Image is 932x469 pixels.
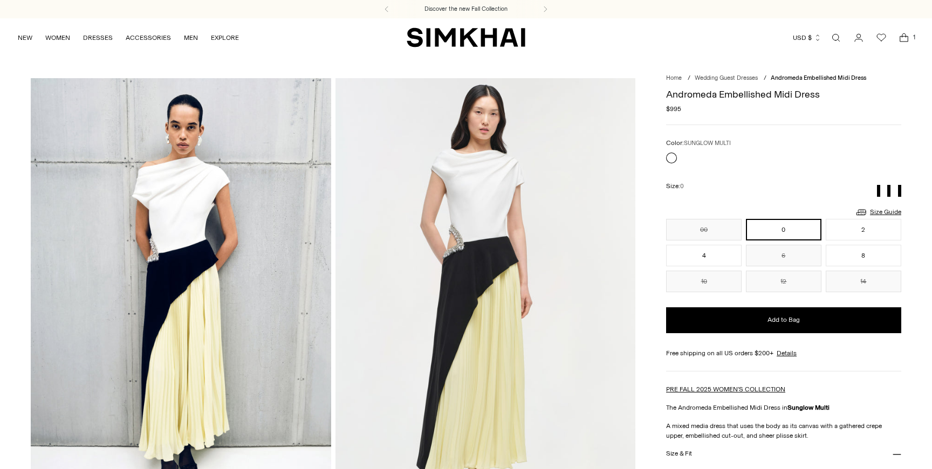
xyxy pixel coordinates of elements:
a: Wishlist [871,27,892,49]
a: EXPLORE [211,26,239,50]
a: NEW [18,26,32,50]
p: The Andromeda Embellished Midi Dress in [666,403,901,412]
a: WOMEN [45,26,70,50]
label: Color: [666,138,731,148]
button: 00 [666,219,742,240]
a: Discover the new Fall Collection [424,5,508,13]
button: 2 [826,219,901,240]
a: ACCESSORIES [126,26,171,50]
a: PRE FALL 2025 WOMEN'S COLLECTION [666,385,785,393]
h1: Andromeda Embellished Midi Dress [666,89,901,99]
span: $995 [666,104,681,114]
button: Size & Fit [666,440,901,468]
a: MEN [184,26,198,50]
p: A mixed media dress that uses the body as its canvas with a gathered crepe upper, embellished cut... [666,421,901,440]
h3: Size & Fit [666,450,692,457]
span: SUNGLOW MULTI [684,140,731,147]
button: 10 [666,271,742,292]
span: Andromeda Embellished Midi Dress [771,74,866,81]
div: / [688,74,690,83]
div: / [764,74,766,83]
a: Open search modal [825,27,847,49]
button: USD $ [793,26,821,50]
a: Details [777,348,797,358]
div: Free shipping on all US orders $200+ [666,348,901,358]
span: 0 [680,183,684,190]
button: 12 [746,271,821,292]
a: DRESSES [83,26,113,50]
span: Add to Bag [767,315,800,325]
nav: breadcrumbs [666,74,901,83]
a: SIMKHAI [407,27,525,48]
label: Size: [666,181,684,191]
a: Size Guide [855,205,901,219]
a: Open cart modal [893,27,915,49]
a: Go to the account page [848,27,869,49]
a: Wedding Guest Dresses [695,74,758,81]
strong: Sunglow Multi [787,404,830,411]
button: 0 [746,219,821,240]
button: Add to Bag [666,307,901,333]
button: 14 [826,271,901,292]
button: 4 [666,245,742,266]
a: Home [666,74,682,81]
span: 1 [909,32,919,42]
button: 8 [826,245,901,266]
button: 6 [746,245,821,266]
